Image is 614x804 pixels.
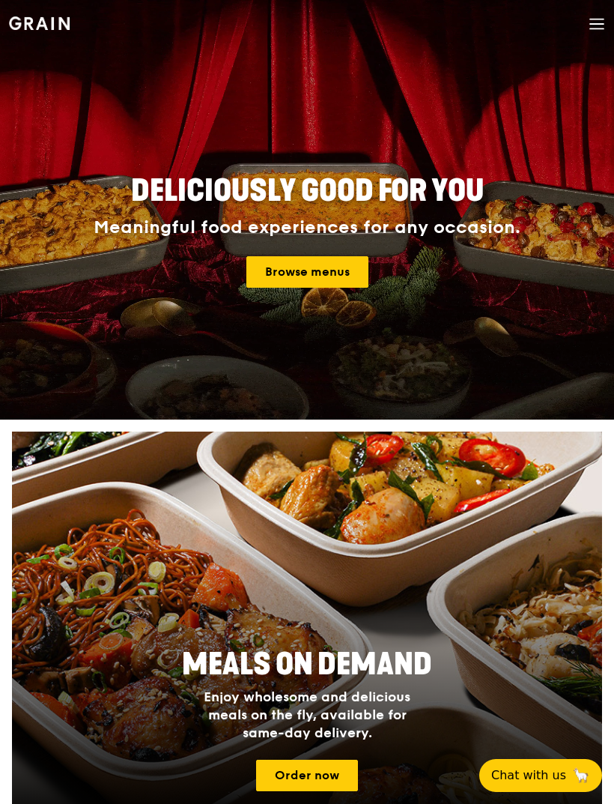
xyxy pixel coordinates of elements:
[479,759,602,792] button: Chat with us🦙
[256,760,358,791] a: Order now
[9,16,70,30] img: Grain
[204,689,410,741] span: Enjoy wholesome and delicious meals on the fly, available for same-day delivery.
[491,767,566,785] span: Chat with us
[572,767,590,785] span: 🦙
[182,647,432,683] span: Meals On Demand
[131,173,484,209] span: Deliciously good for you
[246,256,368,288] a: Browse menus
[76,217,538,238] div: Meaningful food experiences for any occasion.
